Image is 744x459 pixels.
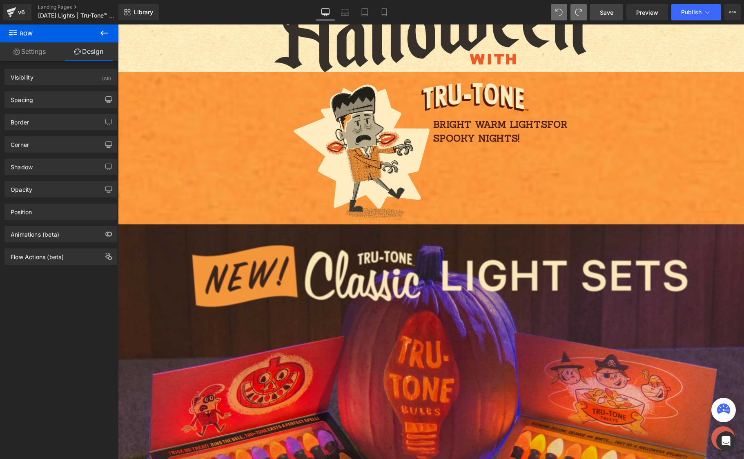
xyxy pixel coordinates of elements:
img: Tru-Tone logo [299,53,412,89]
button: Undo [551,4,567,20]
button: Redo [570,4,587,20]
a: Tablet [355,4,374,20]
div: Corner [11,137,29,148]
a: Desktop [316,4,335,20]
a: Design [59,42,118,61]
a: Mobile [374,4,394,20]
div: Animations (beta) [11,226,59,238]
span: spooky nights! [315,108,402,120]
a: New Library [118,4,159,20]
button: Publish [671,4,721,20]
div: v6 [16,7,27,18]
div: Flow Actions (beta) [11,249,64,260]
span: Publish [681,9,702,16]
div: Opacity [11,182,32,193]
span: Row [8,24,90,42]
div: Position [11,204,32,215]
div: Shadow [11,159,33,171]
div: Visibility [11,69,33,81]
a: v6 [3,4,31,20]
span: for [429,94,449,106]
img: Chat Button [593,402,617,426]
div: Chat widget toggle [593,402,617,426]
button: More [724,4,741,20]
span: [DATE] Lights | Tru-Tone™ vintage-style LED light bulbs [38,12,116,19]
div: (All) [102,69,111,83]
span: bright warm lights [315,94,430,106]
span: Save [600,8,613,17]
div: Open Intercom Messenger [716,431,736,451]
span: Preview [636,8,658,17]
a: Preview [626,4,668,20]
div: Spacing [11,92,33,103]
a: Landing Pages [38,4,132,11]
img: Illustration of Frankenstein with Tru-Tone light bulbs [150,53,313,195]
span: Library [134,9,153,16]
div: Border [11,114,29,126]
a: Laptop [335,4,355,20]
